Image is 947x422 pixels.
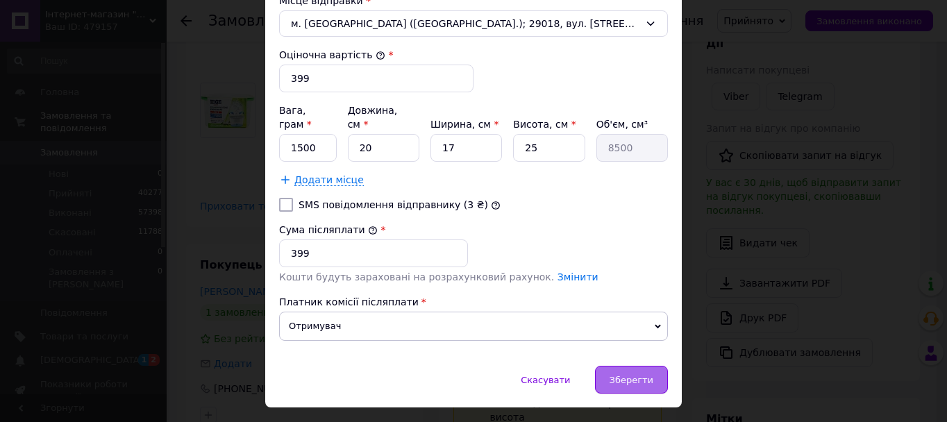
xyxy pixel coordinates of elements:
label: Вага, грам [279,105,312,130]
span: Зберегти [610,375,653,385]
label: Довжина, см [348,105,398,130]
span: Додати місце [294,174,364,186]
span: Платник комісії післяплати [279,296,419,307]
span: Скасувати [521,375,570,385]
a: Змінити [558,271,598,282]
label: Сума післяплати [279,224,378,235]
span: Отримувач [279,312,668,341]
span: Кошти будуть зараховані на розрахунковий рахунок. [279,271,598,282]
label: SMS повідомлення відправнику (3 ₴) [299,199,488,210]
label: Висота, см [513,119,576,130]
span: м. [GEOGRAPHIC_DATA] ([GEOGRAPHIC_DATA].); 29018, вул. [STREET_ADDRESS] [291,17,639,31]
label: Оціночна вартість [279,49,385,60]
div: Об'єм, см³ [596,117,668,131]
label: Ширина, см [430,119,498,130]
